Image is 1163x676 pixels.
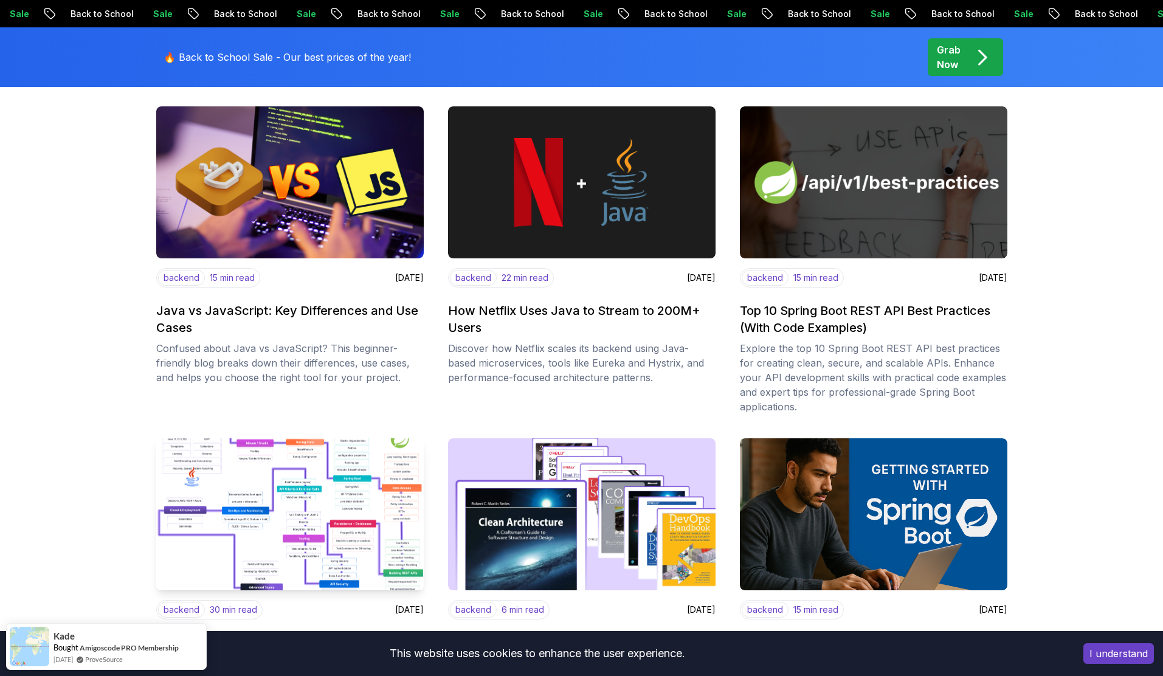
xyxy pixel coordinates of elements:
p: 30 min read [210,604,257,616]
p: Confused about Java vs JavaScript? This beginner-friendly blog breaks down their differences, use... [156,341,424,385]
img: image [740,438,1007,590]
p: Back to School [193,8,275,20]
p: backend [158,270,205,286]
p: Sale [849,8,888,20]
p: backend [158,602,205,618]
img: tab_keywords_by_traffic_grey.svg [121,71,131,80]
a: imagebackend22 min read[DATE]How Netflix Uses Java to Stream to 200M+ UsersDiscover how Netflix s... [448,106,716,414]
div: v 4.0.25 [34,19,60,29]
p: 22 min read [502,272,548,284]
p: 15 min read [793,604,838,616]
img: logo_orange.svg [19,19,29,29]
p: 6 min read [502,604,544,616]
p: Sale [562,8,601,20]
img: provesource social proof notification image [10,627,49,666]
p: Explore the top 10 Spring Boot REST API best practices for creating clean, secure, and scalable A... [740,341,1007,414]
p: [DATE] [395,604,424,616]
p: backend [742,602,789,618]
img: image [740,106,1007,258]
p: Back to School [480,8,562,20]
h2: How Netflix Uses Java to Stream to 200M+ Users [448,302,716,336]
h2: Java vs JavaScript: Key Differences and Use Cases [156,302,424,336]
img: tab_domain_overview_orange.svg [33,71,43,80]
button: Accept cookies [1083,643,1154,664]
a: imagebackend15 min read[DATE]Top 10 Spring Boot REST API Best Practices (With Code Examples)Explo... [740,106,1007,414]
p: [DATE] [395,272,424,284]
p: Sale [132,8,171,20]
p: Sale [419,8,458,20]
p: 🔥 Back to School Sale - Our best prices of the year! [164,50,411,64]
a: ProveSource [85,654,123,664]
img: image [150,435,430,595]
div: Domain Overview [46,72,109,80]
div: Domain: [DOMAIN_NAME] [32,32,134,41]
img: image [448,438,716,590]
p: Grab Now [937,43,961,72]
p: Back to School [767,8,849,20]
div: This website uses cookies to enhance the user experience. [9,640,1065,667]
img: image [156,106,424,258]
p: Sale [993,8,1032,20]
img: image [448,106,716,258]
p: backend [450,602,497,618]
p: [DATE] [979,272,1007,284]
a: imagebackend15 min read[DATE]Java vs JavaScript: Key Differences and Use CasesConfused about Java... [156,106,424,414]
h2: Top 10 Spring Boot REST API Best Practices (With Code Examples) [740,302,1007,336]
p: backend [742,270,789,286]
p: Sale [275,8,314,20]
p: backend [450,270,497,286]
span: Kade [53,631,75,641]
p: [DATE] [687,604,716,616]
p: Back to School [623,8,706,20]
span: Bought [53,643,78,652]
p: Back to School [910,8,993,20]
p: Back to School [1054,8,1136,20]
p: 15 min read [793,272,838,284]
a: Amigoscode PRO Membership [80,643,179,653]
img: website_grey.svg [19,32,29,41]
span: [DATE] [53,654,73,664]
p: Sale [706,8,745,20]
p: Discover how Netflix scales its backend using Java-based microservices, tools like Eureka and Hys... [448,341,716,385]
div: Keywords by Traffic [134,72,205,80]
p: 15 min read [210,272,255,284]
p: Back to School [336,8,419,20]
p: [DATE] [979,604,1007,616]
p: [DATE] [687,272,716,284]
p: Back to School [49,8,132,20]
